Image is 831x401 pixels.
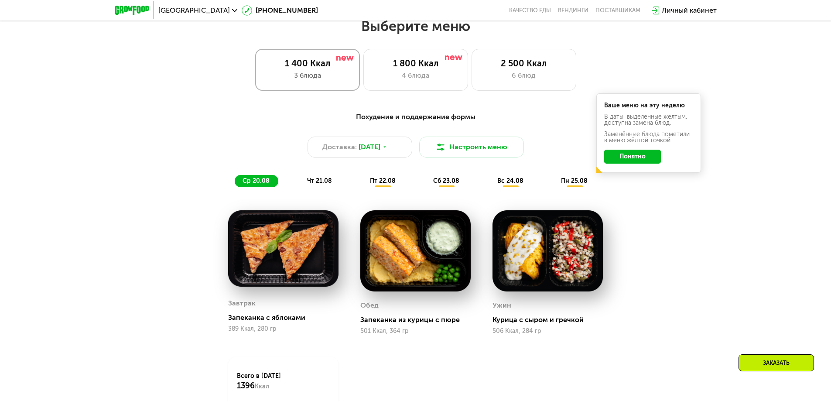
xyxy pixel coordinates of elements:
span: Ккал [255,383,269,390]
div: Заказать [739,354,814,371]
a: Качество еды [509,7,551,14]
span: чт 21.08 [307,177,332,185]
span: пн 25.08 [561,177,588,185]
span: [GEOGRAPHIC_DATA] [158,7,230,14]
div: Похудение и поддержание формы [157,112,674,123]
div: поставщикам [595,7,640,14]
span: Доставка: [322,142,357,152]
div: Всего в [DATE] [237,372,330,391]
div: Обед [360,299,379,312]
div: 6 блюд [481,70,567,81]
div: 1 400 Ккал [264,58,351,69]
div: Завтрак [228,297,256,310]
div: В даты, выделенные желтым, доступна замена блюд. [604,114,693,126]
h2: Выберите меню [28,17,803,35]
div: Запеканка с яблоками [228,313,345,322]
span: сб 23.08 [433,177,459,185]
div: 2 500 Ккал [481,58,567,69]
div: Личный кабинет [662,5,717,16]
a: [PHONE_NUMBER] [242,5,318,16]
a: Вендинги [558,7,588,14]
div: Ужин [492,299,511,312]
button: Понятно [604,150,661,164]
button: Настроить меню [419,137,524,158]
div: Курица с сыром и гречкой [492,315,610,324]
div: 1 800 Ккал [373,58,459,69]
div: 501 Ккал, 364 гр [360,328,471,335]
div: 4 блюда [373,70,459,81]
span: вс 24.08 [497,177,523,185]
div: Ваше меню на эту неделю [604,103,693,109]
div: 3 блюда [264,70,351,81]
span: ср 20.08 [243,177,270,185]
span: пт 22.08 [370,177,396,185]
div: Заменённые блюда пометили в меню жёлтой точкой. [604,131,693,144]
div: 506 Ккал, 284 гр [492,328,603,335]
div: 389 Ккал, 280 гр [228,326,339,332]
span: [DATE] [359,142,380,152]
div: Запеканка из курицы с пюре [360,315,478,324]
span: 1396 [237,381,255,391]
